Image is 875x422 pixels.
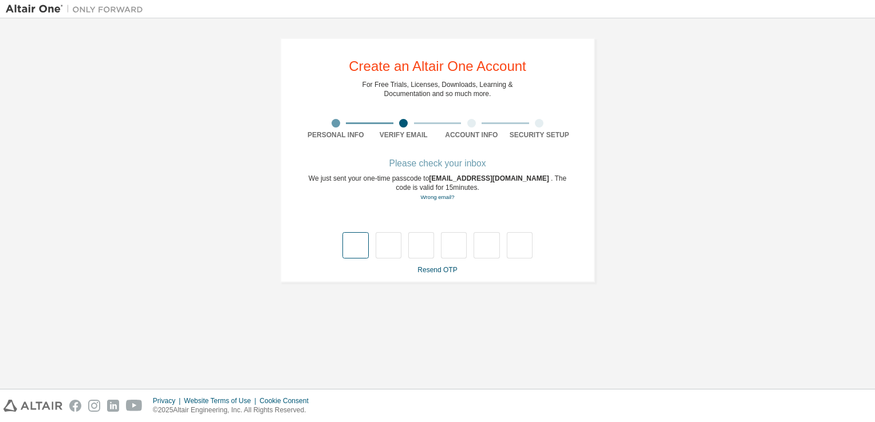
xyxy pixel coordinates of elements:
[429,174,551,182] span: [EMAIL_ADDRESS][DOMAIN_NAME]
[302,160,573,167] div: Please check your inbox
[153,396,184,405] div: Privacy
[349,59,526,73] div: Create an Altair One Account
[3,400,62,412] img: altair_logo.svg
[417,266,457,274] a: Resend OTP
[362,80,513,98] div: For Free Trials, Licenses, Downloads, Learning & Documentation and so much more.
[69,400,81,412] img: facebook.svg
[259,396,315,405] div: Cookie Consent
[302,130,370,140] div: Personal Info
[506,130,574,140] div: Security Setup
[184,396,259,405] div: Website Terms of Use
[420,194,454,200] a: Go back to the registration form
[437,130,506,140] div: Account Info
[107,400,119,412] img: linkedin.svg
[126,400,143,412] img: youtube.svg
[370,130,438,140] div: Verify Email
[153,405,316,415] p: © 2025 Altair Engineering, Inc. All Rights Reserved.
[302,174,573,202] div: We just sent your one-time passcode to . The code is valid for 15 minutes.
[6,3,149,15] img: Altair One
[88,400,100,412] img: instagram.svg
